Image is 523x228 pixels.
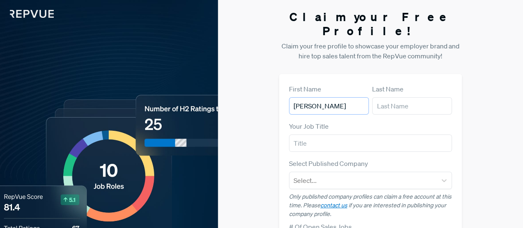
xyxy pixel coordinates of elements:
[289,192,452,218] p: Only published company profiles can claim a free account at this time. Please if you are interest...
[289,97,369,115] input: First Name
[289,134,452,152] input: Title
[372,84,404,94] label: Last Name
[289,121,329,131] label: Your Job Title
[279,10,462,38] h3: Claim your Free Profile!
[372,97,452,115] input: Last Name
[289,158,368,168] label: Select Published Company
[279,41,462,61] p: Claim your free profile to showcase your employer brand and hire top sales talent from the RepVue...
[320,202,347,209] a: contact us
[289,84,321,94] label: First Name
